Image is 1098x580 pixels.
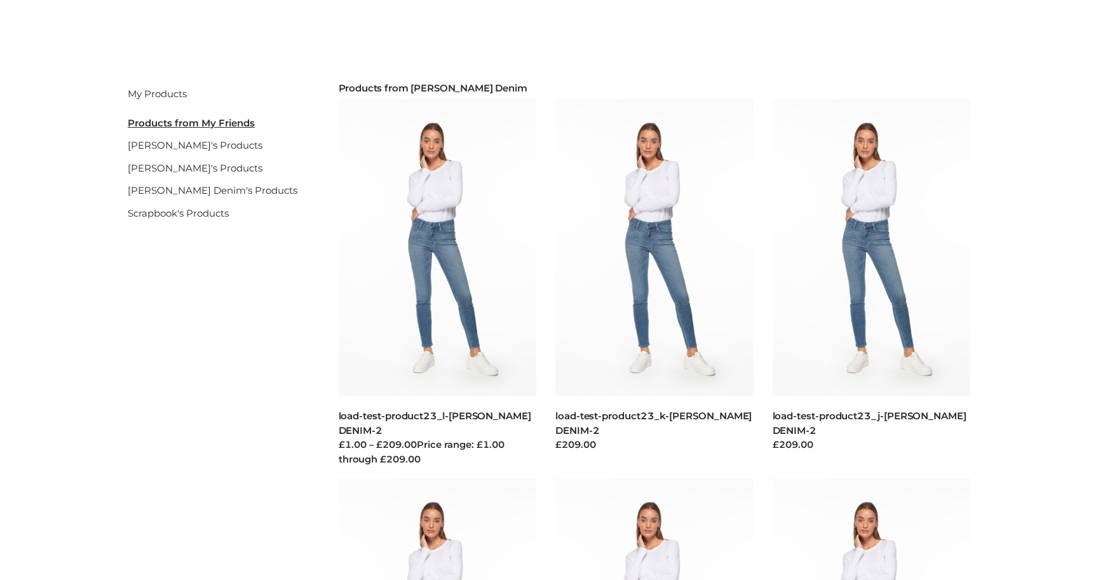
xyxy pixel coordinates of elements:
[555,438,754,452] div: £209.00
[339,99,537,396] img: load-test-product23_l-PARKER SMITH DENIM-2
[128,207,229,219] a: Scrapbook's Products
[773,99,971,396] img: load-test-product23_j-PARKER SMITH DENIM-2
[773,438,971,452] div: £209.00
[555,99,754,396] img: load-test-product23_k-PARKER SMITH DENIM-2
[128,117,255,129] u: Products from My Friends
[128,184,297,196] a: [PERSON_NAME] Denim's Products
[128,139,262,151] a: [PERSON_NAME]'s Products
[339,83,971,94] h2: Products from [PERSON_NAME] Denim
[339,410,531,436] a: load-test-product23_l-[PERSON_NAME] DENIM-2
[773,410,966,436] a: load-test-product23_j-[PERSON_NAME] DENIM-2
[128,88,187,100] a: My Products
[555,410,752,436] a: load-test-product23_k-[PERSON_NAME] DENIM-2
[128,162,262,174] a: [PERSON_NAME]'s Products
[339,438,537,467] div: £1.00 – £209.00Price range: £1.00 through £209.00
